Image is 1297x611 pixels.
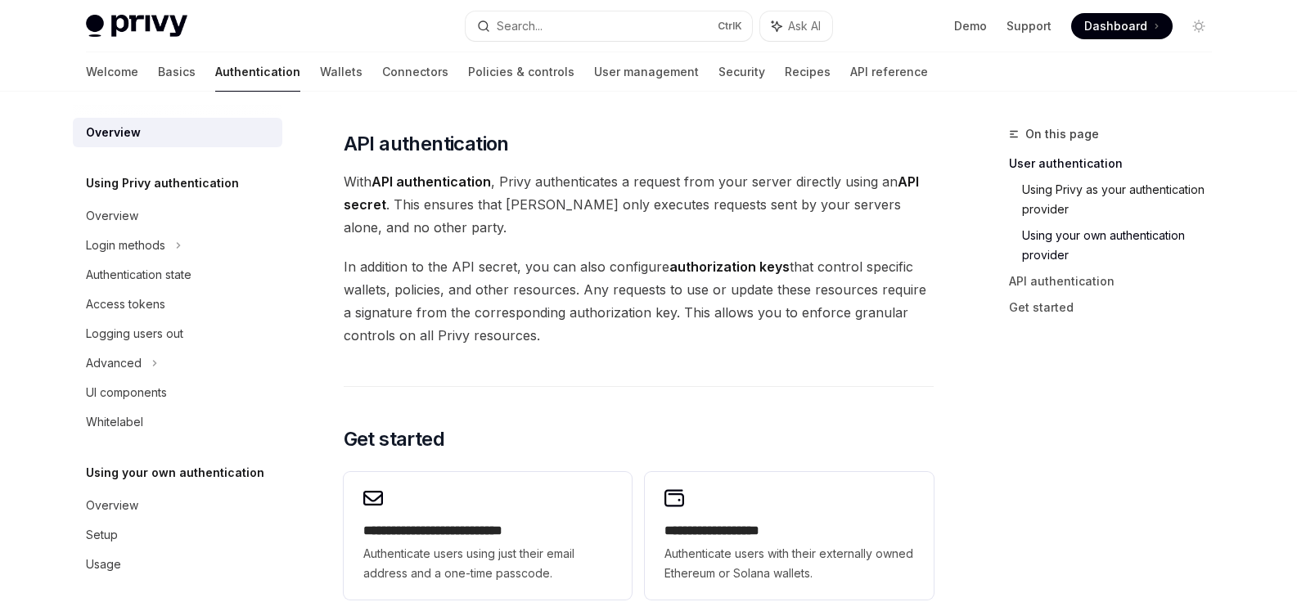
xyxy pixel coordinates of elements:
span: Authenticate users with their externally owned Ethereum or Solana wallets. [664,544,913,583]
a: Demo [954,18,987,34]
a: **** **** **** ****Authenticate users with their externally owned Ethereum or Solana wallets. [645,472,933,600]
a: Setup [73,520,282,550]
a: Welcome [86,52,138,92]
div: Access tokens [86,294,165,314]
a: Using Privy as your authentication provider [1022,177,1225,222]
a: Authentication state [73,260,282,290]
span: Dashboard [1084,18,1147,34]
span: In addition to the API secret, you can also configure that control specific wallets, policies, an... [344,255,934,347]
a: API reference [850,52,928,92]
a: Dashboard [1071,13,1173,39]
a: Authentication [215,52,300,92]
a: Connectors [382,52,448,92]
a: UI components [73,378,282,407]
h5: Using Privy authentication [86,173,239,193]
a: User authentication [1009,151,1225,177]
div: Authentication state [86,265,191,285]
div: Login methods [86,236,165,255]
div: Setup [86,525,118,545]
a: Overview [73,118,282,147]
a: API authentication [1009,268,1225,294]
a: Access tokens [73,290,282,319]
div: Search... [497,16,543,36]
a: Wallets [320,52,363,92]
div: Whitelabel [86,412,143,432]
span: With , Privy authenticates a request from your server directly using an . This ensures that [PERS... [344,170,934,239]
button: Ask AI [760,11,832,41]
span: API authentication [344,131,509,157]
div: Overview [86,206,138,226]
a: Overview [73,491,282,520]
div: Overview [86,496,138,515]
a: Logging users out [73,319,282,348]
a: Recipes [785,52,831,92]
span: Get started [344,426,444,452]
a: Get started [1009,294,1225,321]
div: Overview [86,123,141,142]
a: Security [718,52,765,92]
span: Authenticate users using just their email address and a one-time passcode. [363,544,612,583]
strong: authorization keys [669,258,790,275]
a: Using your own authentication provider [1022,222,1225,268]
div: Logging users out [86,324,183,344]
a: Policies & controls [468,52,574,92]
a: Support [1007,18,1052,34]
div: Advanced [86,353,142,373]
button: Search...CtrlK [466,11,752,41]
a: Whitelabel [73,407,282,437]
span: Ctrl K [718,20,742,33]
img: light logo [86,15,187,38]
strong: API authentication [372,173,491,190]
a: Overview [73,201,282,231]
a: Basics [158,52,196,92]
div: Usage [86,555,121,574]
span: Ask AI [788,18,821,34]
a: Usage [73,550,282,579]
h5: Using your own authentication [86,463,264,483]
div: UI components [86,383,167,402]
a: User management [594,52,699,92]
span: On this page [1025,124,1099,144]
button: Toggle dark mode [1186,13,1212,39]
